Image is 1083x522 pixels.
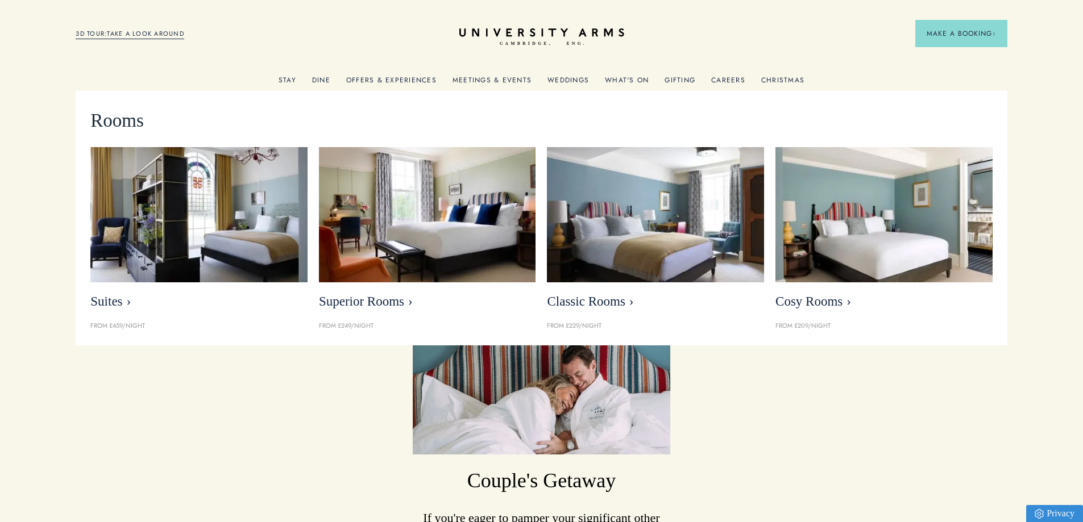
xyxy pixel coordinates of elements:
p: From £229/night [547,321,764,331]
img: image-21e87f5add22128270780cf7737b92e839d7d65d-400x250-jpg [90,147,308,282]
a: Offers & Experiences [346,76,437,91]
h3: Couple's Getaway [413,467,670,495]
img: image-0c4e569bfe2498b75de12d7d88bf10a1f5f839d4-400x250-jpg [775,147,993,282]
span: Rooms [90,106,144,136]
a: Weddings [547,76,589,91]
img: image-3316b7a5befc8609608a717065b4aaa141e00fd1-3889x5833-jpg [413,283,670,454]
a: image-21e87f5add22128270780cf7737b92e839d7d65d-400x250-jpg Suites [90,147,308,315]
p: From £459/night [90,321,308,331]
span: Superior Rooms [319,294,536,310]
a: image-7eccef6fe4fe90343db89eb79f703814c40db8b4-400x250-jpg Classic Rooms [547,147,764,315]
span: Classic Rooms [547,294,764,310]
img: Privacy [1035,509,1044,519]
a: What's On [605,76,649,91]
a: image-5bdf0f703dacc765be5ca7f9d527278f30b65e65-400x250-jpg Superior Rooms [319,147,536,315]
img: image-7eccef6fe4fe90343db89eb79f703814c40db8b4-400x250-jpg [547,147,764,282]
p: From £249/night [319,321,536,331]
a: Careers [711,76,745,91]
span: Cosy Rooms [775,294,993,310]
a: Stay [279,76,296,91]
a: image-0c4e569bfe2498b75de12d7d88bf10a1f5f839d4-400x250-jpg Cosy Rooms [775,147,993,315]
a: Meetings & Events [453,76,532,91]
a: Privacy [1026,505,1083,522]
button: Make a BookingArrow icon [915,20,1007,47]
span: Make a Booking [927,28,996,39]
img: Arrow icon [992,32,996,36]
p: From £209/night [775,321,993,331]
a: 3D TOUR:TAKE A LOOK AROUND [76,29,184,39]
img: image-5bdf0f703dacc765be5ca7f9d527278f30b65e65-400x250-jpg [319,147,536,282]
a: Dine [312,76,330,91]
span: Suites [90,294,308,310]
a: Home [459,28,624,46]
a: Christmas [761,76,804,91]
a: Gifting [665,76,695,91]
